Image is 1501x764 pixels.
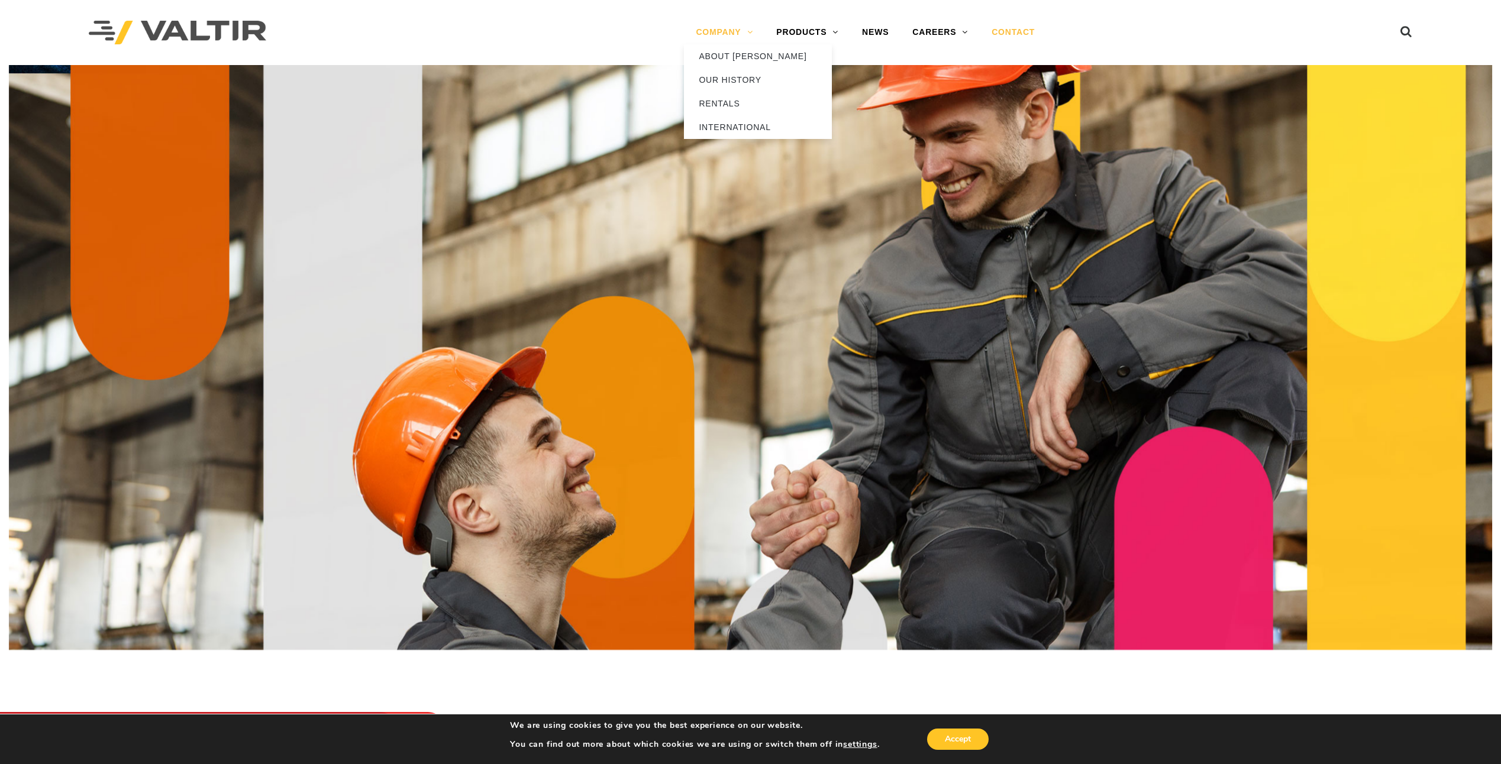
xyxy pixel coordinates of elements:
a: CAREERS [900,21,980,44]
img: Valtir [89,21,266,45]
a: NEWS [850,21,900,44]
a: OUR HISTORY [684,68,832,92]
a: COMPANY [684,21,764,44]
a: ABOUT [PERSON_NAME] [684,44,832,68]
button: settings [843,739,877,750]
a: PRODUCTS [764,21,850,44]
a: RENTALS [684,92,832,115]
p: We are using cookies to give you the best experience on our website. [510,720,879,731]
p: You can find out more about which cookies we are using or switch them off in . [510,739,879,750]
img: Contact_1 [9,65,1492,650]
a: CONTACT [980,21,1047,44]
a: INTERNATIONAL [684,115,832,139]
button: Accept [927,729,989,750]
